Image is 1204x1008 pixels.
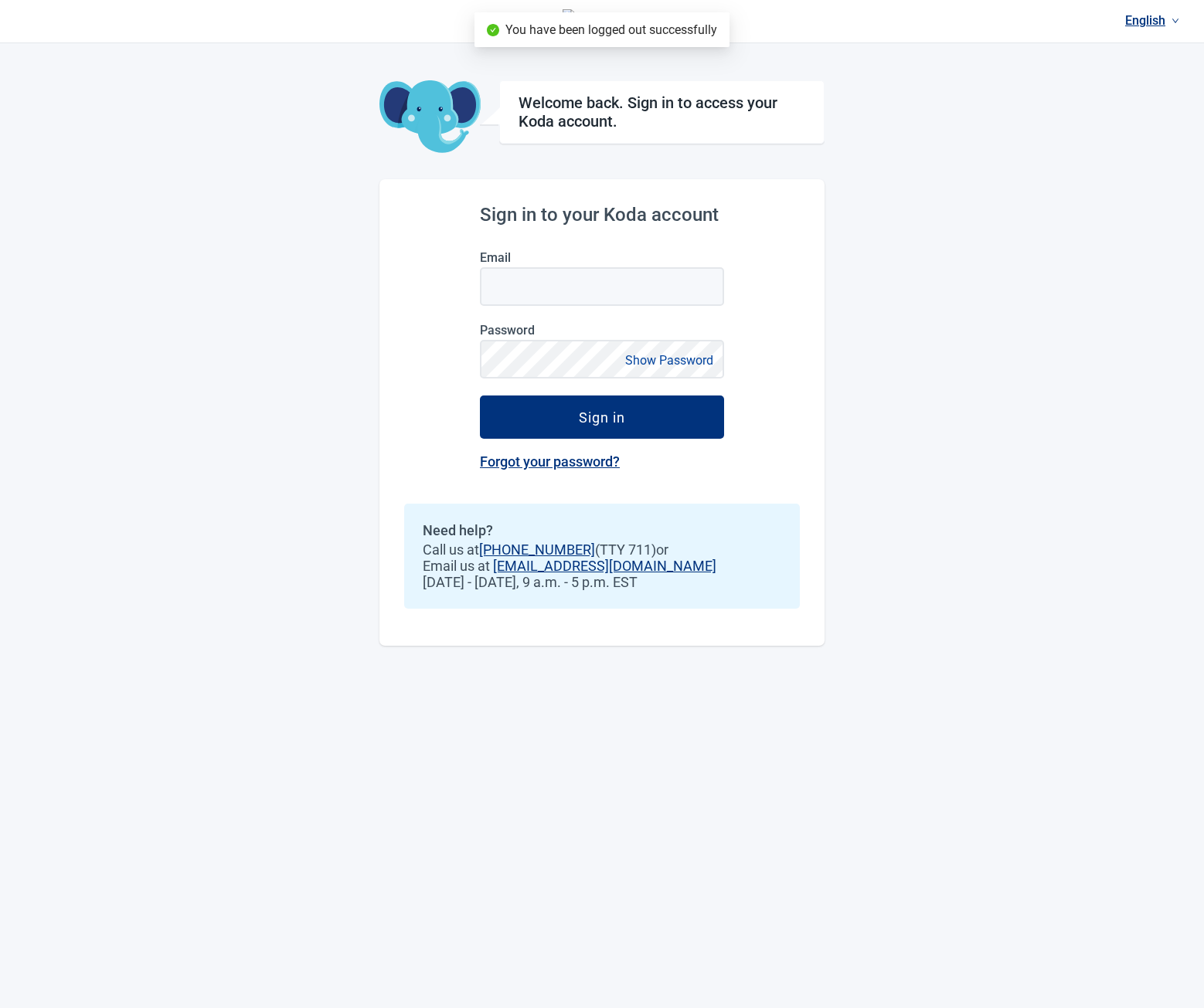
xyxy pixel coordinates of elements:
h1: Welcome back. Sign in to access your Koda account. [519,93,805,131]
span: check-circle [487,24,499,36]
span: [DATE] - [DATE], 9 a.m. - 5 p.m. EST [423,574,781,590]
span: You have been logged out successfully [505,22,717,37]
img: Koda Health [563,9,642,34]
h2: Sign in to your Koda account [480,204,724,226]
a: [PHONE_NUMBER] [479,541,595,558]
span: down [1172,17,1179,25]
label: Email [480,250,724,265]
button: Sign in [480,395,724,439]
main: Main content [379,43,825,646]
h2: Need help? [423,522,781,538]
a: Current language: English [1119,8,1185,33]
div: Sign in [579,409,625,425]
button: Show Password [621,350,718,371]
span: Email us at [423,558,781,574]
span: Call us at (TTY 711) or [423,541,781,558]
a: Forgot your password? [480,453,620,470]
img: Koda Elephant [379,80,481,154]
a: [EMAIL_ADDRESS][DOMAIN_NAME] [493,558,716,574]
label: Password [480,323,724,338]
